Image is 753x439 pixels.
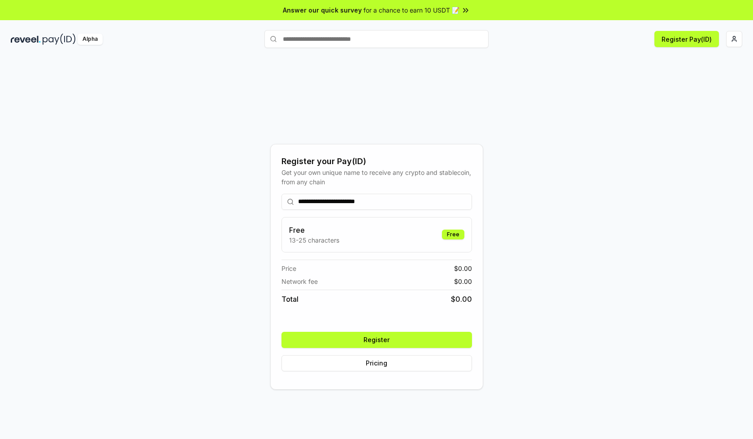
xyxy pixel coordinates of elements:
div: Get your own unique name to receive any crypto and stablecoin, from any chain [281,168,472,187]
img: pay_id [43,34,76,45]
span: Price [281,264,296,273]
span: Answer our quick survey [283,5,362,15]
button: Register [281,332,472,348]
div: Alpha [78,34,103,45]
span: $ 0.00 [454,277,472,286]
span: $ 0.00 [454,264,472,273]
span: for a chance to earn 10 USDT 📝 [364,5,459,15]
span: $ 0.00 [451,294,472,304]
div: Register your Pay(ID) [281,155,472,168]
span: Total [281,294,299,304]
button: Pricing [281,355,472,371]
p: 13-25 characters [289,235,339,245]
button: Register Pay(ID) [654,31,719,47]
img: reveel_dark [11,34,41,45]
span: Network fee [281,277,318,286]
div: Free [442,230,464,239]
h3: Free [289,225,339,235]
